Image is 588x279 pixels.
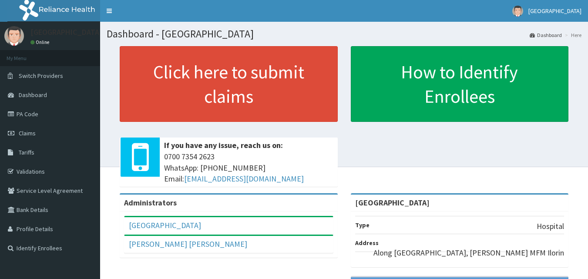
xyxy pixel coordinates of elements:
[19,72,63,80] span: Switch Providers
[4,26,24,46] img: User Image
[19,91,47,99] span: Dashboard
[537,221,564,232] p: Hospital
[528,7,581,15] span: [GEOGRAPHIC_DATA]
[351,46,569,122] a: How to Identify Enrollees
[19,148,34,156] span: Tariffs
[164,140,283,150] b: If you have any issue, reach us on:
[355,198,430,208] strong: [GEOGRAPHIC_DATA]
[19,129,36,137] span: Claims
[355,239,379,247] b: Address
[129,220,201,230] a: [GEOGRAPHIC_DATA]
[129,239,247,249] a: [PERSON_NAME] [PERSON_NAME]
[30,39,51,45] a: Online
[124,198,177,208] b: Administrators
[30,28,102,36] p: [GEOGRAPHIC_DATA]
[355,221,370,229] b: Type
[373,247,564,259] p: Along [GEOGRAPHIC_DATA], [PERSON_NAME] MFM Ilorin
[164,151,333,185] span: 0700 7354 2623 WhatsApp: [PHONE_NUMBER] Email:
[530,31,562,39] a: Dashboard
[512,6,523,17] img: User Image
[563,31,581,39] li: Here
[184,174,304,184] a: [EMAIL_ADDRESS][DOMAIN_NAME]
[107,28,581,40] h1: Dashboard - [GEOGRAPHIC_DATA]
[120,46,338,122] a: Click here to submit claims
